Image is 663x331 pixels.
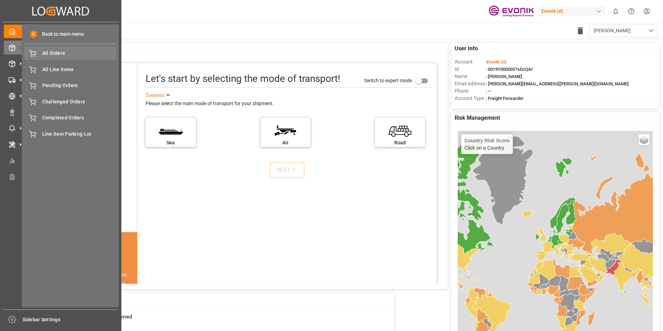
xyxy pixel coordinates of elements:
[23,316,119,323] span: Sidebar Settings
[24,62,117,76] a: All Line Items
[455,114,500,122] span: Risk Management
[42,66,117,73] span: All Line Items
[489,5,534,17] img: Evonik-brand-mark-Deep-Purple-RGB.jpeg_1700498283.jpeg
[264,139,307,146] div: Air
[594,27,631,34] span: [PERSON_NAME]
[486,81,629,86] span: : [PERSON_NAME][EMAIL_ADDRESS][PERSON_NAME][DOMAIN_NAME]
[455,73,486,80] span: Name
[42,82,117,89] span: Pending Orders
[42,114,117,121] span: Completed Orders
[36,313,386,328] a: 8539Customer Documentation ReceivedShipment
[588,24,658,37] button: open menu
[24,79,117,92] a: Pending Orders
[364,77,412,83] span: Switch to expert mode
[146,71,340,86] div: Let's start by selecting the mode of transport!
[24,127,117,141] a: Line Item Parking Lot
[24,95,117,108] a: Challenged Orders
[638,134,649,145] a: Layers
[486,74,522,79] span: : [PERSON_NAME]
[486,59,507,65] span: :
[270,162,304,178] button: NEXT
[539,6,605,16] div: Evonik US
[149,139,192,146] div: Sea
[465,138,510,151] div: Click on a Country
[4,170,118,183] a: Transport Planner
[455,87,486,95] span: Phone
[623,3,639,19] button: Help Center
[277,166,298,174] div: NEXT
[486,67,533,72] span: : 0019Y0000057sDzQAI
[378,139,422,146] div: Road
[37,31,84,38] span: Back to main menu
[24,46,117,60] a: All Orders
[4,25,118,38] a: My Cockpit
[455,44,478,53] span: User Info
[608,3,623,19] button: show 0 new notifications
[146,100,432,108] div: Please select the main mode of transport for your shipment.
[42,50,117,57] span: All Orders
[487,59,507,65] span: Evonik US
[4,105,118,119] a: Non Conformance
[455,95,486,102] span: Account Type
[42,130,117,138] span: Line Item Parking Lot
[455,80,486,87] span: Email Address
[539,5,608,18] button: Evonik US
[24,111,117,125] a: Completed Orders
[486,88,491,94] span: : —
[4,154,118,167] a: My Reports
[486,96,524,101] span: : Freight Forwarder
[42,98,117,105] span: Challenged Orders
[455,66,486,73] span: Id
[455,58,486,66] span: Account
[128,271,137,329] button: next slide / item
[465,138,510,143] h4: Country Risk Score
[146,91,164,100] div: See less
